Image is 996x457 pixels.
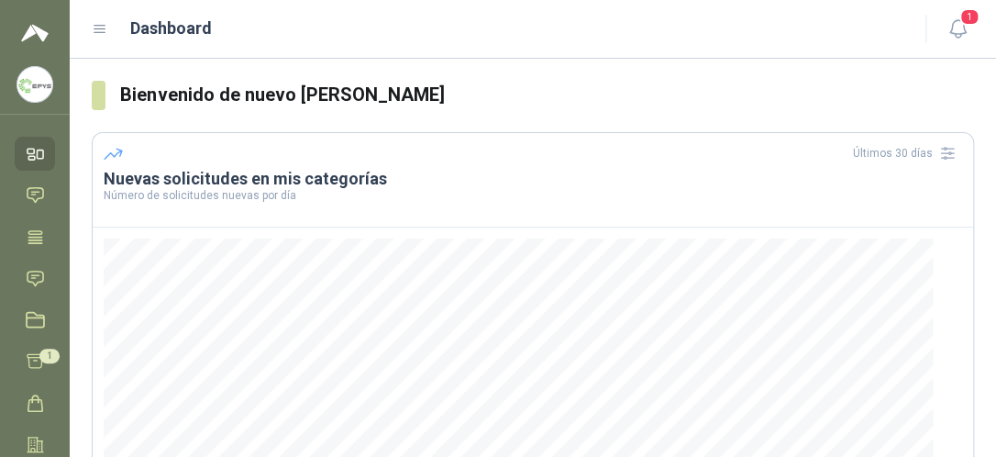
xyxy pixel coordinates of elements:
[39,349,60,363] span: 1
[120,81,974,109] h3: Bienvenido de nuevo [PERSON_NAME]
[21,22,49,44] img: Logo peakr
[130,16,212,41] h1: Dashboard
[104,168,962,190] h3: Nuevas solicitudes en mis categorías
[959,8,979,26] span: 1
[17,67,52,102] img: Company Logo
[104,190,962,201] p: Número de solicitudes nuevas por día
[941,13,974,46] button: 1
[15,344,55,378] a: 1
[853,139,962,168] div: Últimos 30 días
